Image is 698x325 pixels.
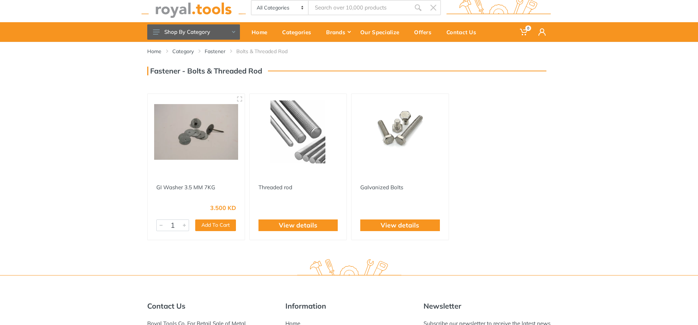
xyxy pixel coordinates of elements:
[525,25,531,31] span: 0
[147,302,274,310] h5: Contact Us
[195,219,236,231] button: Add To Cart
[279,221,317,230] a: View details
[409,24,441,40] div: Offers
[258,171,274,183] img: 1.webp
[515,22,533,42] a: 0
[258,184,292,191] a: Threaded rod
[147,24,240,40] button: Shop By Category
[205,48,225,55] a: Fastener
[381,221,419,230] a: View details
[360,171,376,183] img: 1.webp
[252,1,309,15] select: Category
[355,24,409,40] div: Our Specialize
[409,22,441,42] a: Offers
[172,48,194,55] a: Category
[256,100,340,163] img: Royal Tools - Threaded rod
[277,24,321,40] div: Categories
[277,22,321,42] a: Categories
[236,48,298,55] li: Bolts & Threaded Rod
[358,100,442,163] img: Royal Tools - Galvanized Bolts
[246,24,277,40] div: Home
[360,184,403,191] a: Galvanized Bolts
[424,302,551,310] h5: Newsletter
[147,67,262,75] h3: Fastener - Bolts & Threaded Rod
[246,22,277,42] a: Home
[154,100,238,163] img: Royal Tools - GI Washer 3.5 MM 7KG
[321,24,355,40] div: Brands
[147,48,551,55] nav: breadcrumb
[147,48,161,55] a: Home
[285,302,413,310] h5: Information
[156,171,172,183] img: 1.webp
[297,259,401,279] img: royal.tools Logo
[156,184,215,191] a: GI Washer 3.5 MM 7KG
[441,22,486,42] a: Contact Us
[210,205,236,211] div: 3.500 KD
[441,24,486,40] div: Contact Us
[355,22,409,42] a: Our Specialize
